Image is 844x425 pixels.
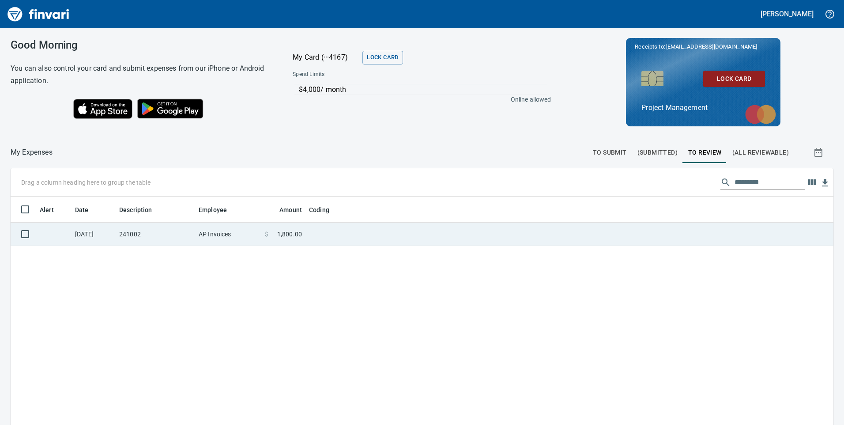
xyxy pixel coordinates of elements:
[265,230,268,239] span: $
[75,205,89,215] span: Date
[75,205,100,215] span: Date
[11,147,53,158] p: My Expenses
[195,223,261,246] td: AP Invoices
[277,230,302,239] span: 1,800.00
[703,71,765,87] button: Lock Card
[641,102,765,113] p: Project Management
[40,205,54,215] span: Alert
[73,99,132,119] img: Download on the App Store
[116,223,195,246] td: 241002
[21,178,151,187] p: Drag a column heading here to group the table
[293,52,359,63] p: My Card (···4167)
[293,70,437,79] span: Spend Limits
[199,205,238,215] span: Employee
[119,205,152,215] span: Description
[40,205,65,215] span: Alert
[11,62,271,87] h6: You can also control your card and submit expenses from our iPhone or Android application.
[732,147,789,158] span: (All Reviewable)
[362,51,403,65] button: Lock Card
[309,205,329,215] span: Coding
[299,84,546,95] p: $4,000 / month
[119,205,164,215] span: Description
[637,147,678,158] span: (Submitted)
[286,95,551,104] p: Online allowed
[593,147,627,158] span: To Submit
[741,100,780,129] img: mastercard.svg
[758,7,816,21] button: [PERSON_NAME]
[5,4,72,25] img: Finvari
[710,73,758,84] span: Lock Card
[367,53,398,63] span: Lock Card
[199,205,227,215] span: Employee
[805,176,818,189] button: Choose columns to display
[805,142,833,163] button: Show transactions within a particular date range
[268,205,302,215] span: Amount
[11,39,271,51] h3: Good Morning
[72,223,116,246] td: [DATE]
[11,147,53,158] nav: breadcrumb
[279,205,302,215] span: Amount
[818,176,832,190] button: Download table
[688,147,722,158] span: To Review
[635,42,772,51] p: Receipts to:
[309,205,341,215] span: Coding
[132,94,208,123] img: Get it on Google Play
[761,9,814,19] h5: [PERSON_NAME]
[665,42,758,51] span: [EMAIL_ADDRESS][DOMAIN_NAME]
